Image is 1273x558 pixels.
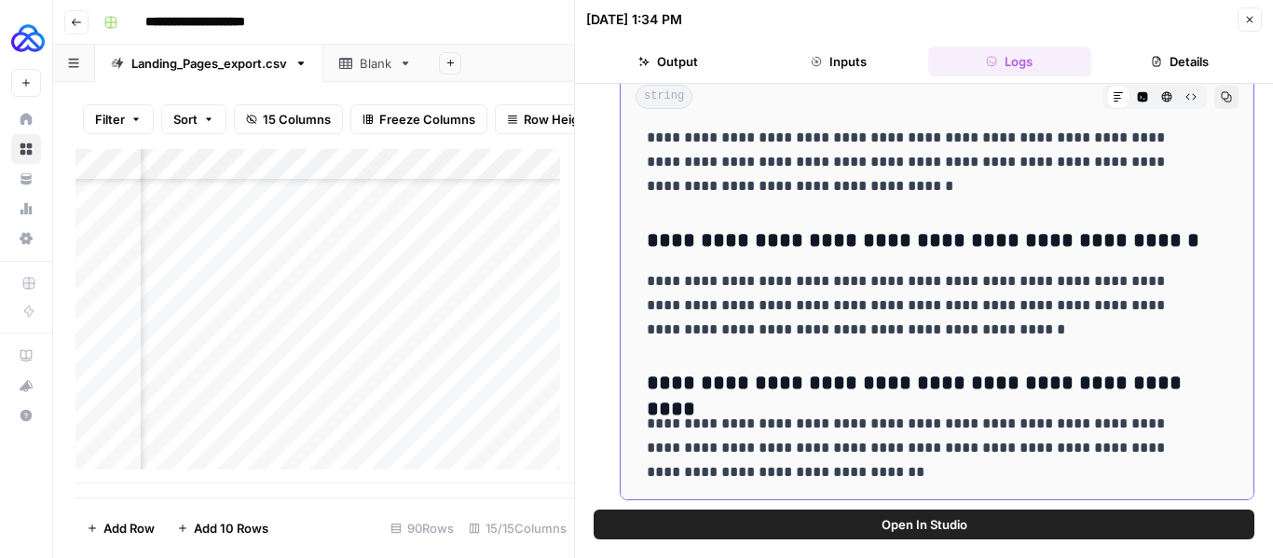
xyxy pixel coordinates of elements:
a: Browse [11,134,41,164]
a: Home [11,104,41,134]
a: Your Data [11,164,41,194]
div: Blank [360,54,391,73]
div: Landing_Pages_export.csv [131,54,287,73]
span: Sort [173,110,198,129]
div: 90 Rows [383,513,461,543]
span: Freeze Columns [379,110,475,129]
a: Settings [11,224,41,253]
span: 15 Columns [263,110,331,129]
button: Open In Studio [594,510,1254,539]
span: string [636,85,692,109]
span: Row Height [524,110,591,129]
button: Row Height [495,104,603,134]
img: AUQ Logo [11,21,45,55]
button: What's new? [11,371,41,401]
span: Add 10 Rows [194,519,268,538]
div: [DATE] 1:34 PM [586,10,682,29]
button: Freeze Columns [350,104,487,134]
button: Help + Support [11,401,41,430]
button: Logs [928,47,1091,76]
a: Usage [11,194,41,224]
a: AirOps Academy [11,341,41,371]
span: Open In Studio [882,515,967,534]
button: Add Row [75,513,166,543]
span: Filter [95,110,125,129]
button: Output [586,47,749,76]
a: Landing_Pages_export.csv [95,45,323,82]
button: Details [1099,47,1262,76]
button: Add 10 Rows [166,513,280,543]
span: Add Row [103,519,155,538]
button: Inputs [757,47,920,76]
button: Filter [83,104,154,134]
button: Sort [161,104,226,134]
a: Blank [323,45,428,82]
button: 15 Columns [234,104,343,134]
div: 6 ms [621,34,1253,499]
div: 15/15 Columns [461,513,574,543]
button: Workspace: AUQ [11,15,41,61]
div: What's new? [12,372,40,400]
